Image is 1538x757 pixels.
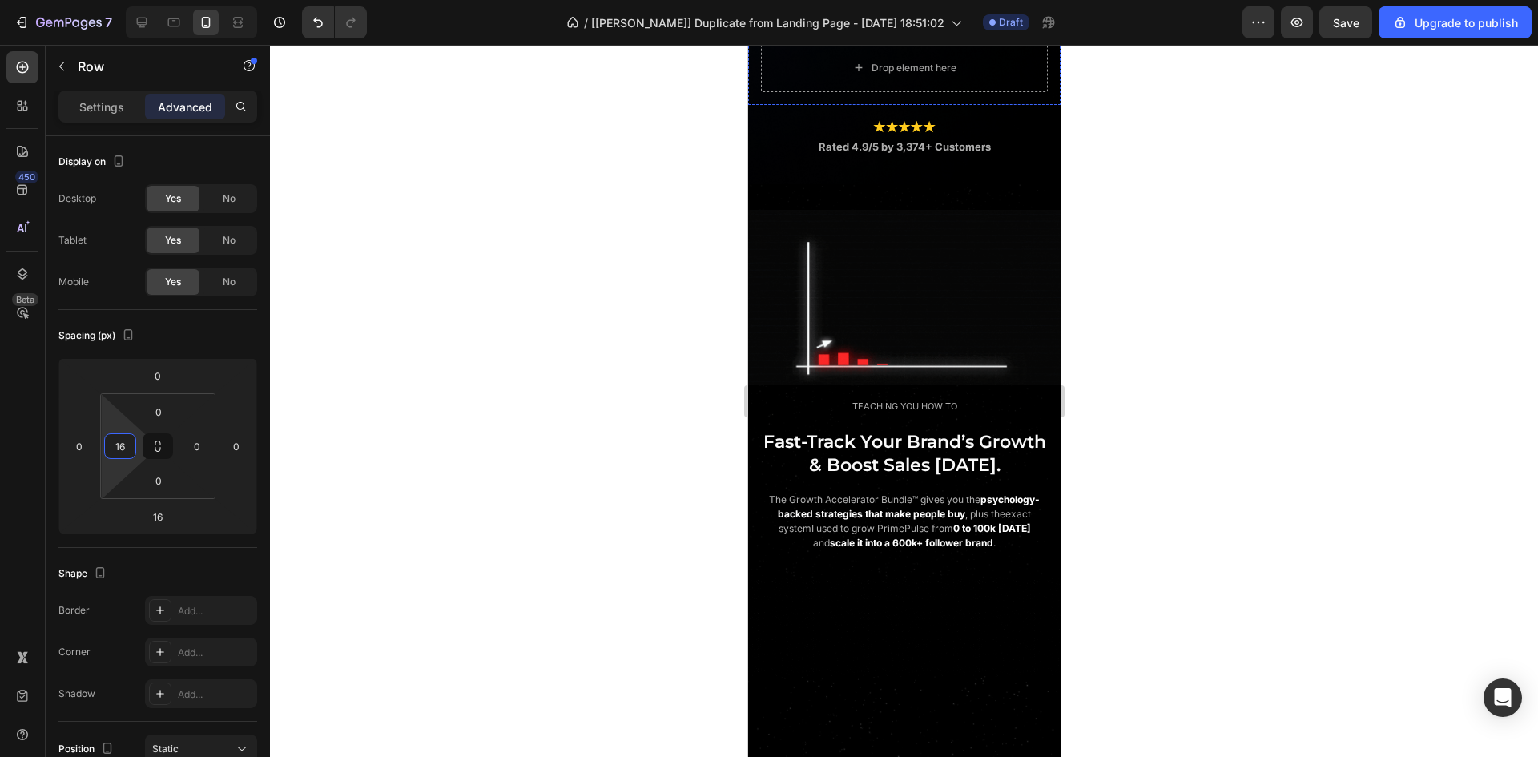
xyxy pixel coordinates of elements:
div: Desktop [58,191,96,206]
div: 450 [15,171,38,183]
iframe: To enrich screen reader interactions, please activate Accessibility in Grammarly extension settings [748,45,1061,757]
div: Mobile [58,275,89,289]
div: Open Intercom Messenger [1484,678,1522,717]
div: Add... [178,646,253,660]
div: Shape [58,563,110,585]
span: Draft [999,15,1023,30]
button: Save [1319,6,1372,38]
p: Settings [79,99,124,115]
div: Corner [58,645,91,659]
span: Yes [165,191,181,206]
div: Shadow [58,687,95,701]
div: Beta [12,293,38,306]
p: Row [78,57,214,76]
button: 7 [6,6,119,38]
div: Add... [178,604,253,618]
span: No [223,275,236,289]
input: 0px [143,400,175,424]
p: 7 [105,13,112,32]
div: Upgrade to publish [1392,14,1518,31]
span: No [223,191,236,206]
div: Spacing (px) [58,325,138,347]
div: Display on [58,151,128,173]
input: 0px [185,434,209,458]
span: No [223,233,236,248]
input: 0 [142,364,174,388]
input: 0 [224,434,248,458]
span: / [584,14,588,31]
input: 0 [67,434,91,458]
input: 16 [142,505,174,529]
span: Static [152,743,179,755]
div: Tablet [58,233,87,248]
span: Yes [165,275,181,289]
p: Advanced [158,99,212,115]
div: Add... [178,687,253,702]
span: Yes [165,233,181,248]
div: Border [58,603,90,618]
input: 0px [143,469,175,493]
input: 16 [108,434,132,458]
button: Upgrade to publish [1379,6,1532,38]
span: Save [1333,16,1359,30]
span: [[PERSON_NAME]] Duplicate from Landing Page - [DATE] 18:51:02 [591,14,944,31]
div: Undo/Redo [302,6,367,38]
